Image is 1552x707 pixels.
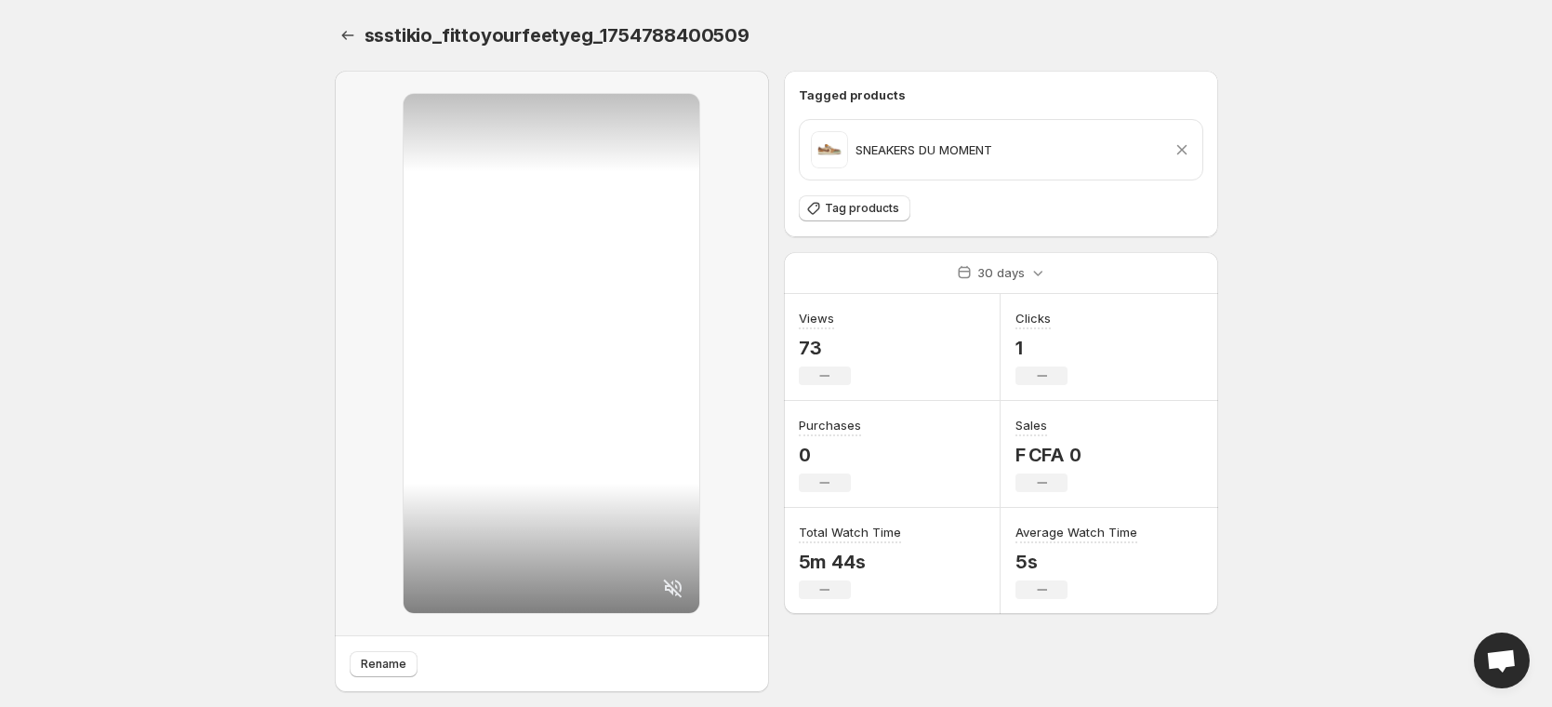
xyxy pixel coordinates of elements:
h3: Purchases [799,416,861,434]
span: Tag products [825,201,899,216]
p: 0 [799,444,861,466]
span: Rename [361,657,406,672]
button: Rename [350,651,418,677]
h6: Tagged products [799,86,1203,104]
h3: Total Watch Time [799,523,901,541]
span: ssstikio_fittoyourfeetyeg_1754788400509 [365,24,749,47]
button: Tag products [799,195,910,221]
h3: Clicks [1015,309,1051,327]
button: Settings [335,22,361,48]
h3: Views [799,309,834,327]
h3: Average Watch Time [1015,523,1137,541]
p: 5m 44s [799,551,901,573]
p: 1 [1015,337,1068,359]
h3: Sales [1015,416,1047,434]
p: 73 [799,337,851,359]
p: 5s [1015,551,1137,573]
a: Open chat [1474,633,1530,688]
p: F CFA 0 [1015,444,1081,466]
p: 30 days [977,263,1025,282]
p: SNEAKERS DU MOMENT [856,140,992,159]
